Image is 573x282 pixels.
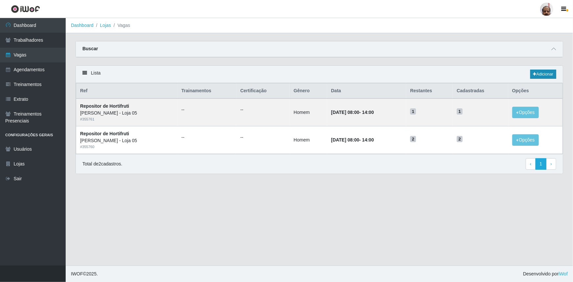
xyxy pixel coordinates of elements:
[530,70,556,79] a: Adicionar
[82,46,98,51] strong: Buscar
[82,161,122,167] p: Total de 2 cadastros.
[80,131,129,136] strong: Repositor de Hortifruti
[457,108,463,115] span: 1
[76,66,563,83] div: Lista
[410,108,416,115] span: 1
[508,83,563,99] th: Opções
[406,83,453,99] th: Restantes
[71,271,83,276] span: IWOF
[559,271,568,276] a: iWof
[177,83,236,99] th: Trainamentos
[331,110,374,115] strong: -
[181,134,232,141] ul: --
[512,107,539,118] button: Opções
[546,158,556,170] a: Next
[523,271,568,277] span: Desenvolvido por
[76,83,178,99] th: Ref
[80,110,173,117] div: [PERSON_NAME] - Loja 05
[100,23,111,28] a: Lojas
[11,5,40,13] img: CoreUI Logo
[550,161,552,166] span: ›
[290,126,327,154] td: Homem
[530,161,532,166] span: ‹
[80,144,173,150] div: # 355760
[240,134,286,141] ul: --
[453,83,508,99] th: Cadastradas
[80,103,129,109] strong: Repositor de Hortifruti
[66,18,573,33] nav: breadcrumb
[80,137,173,144] div: [PERSON_NAME] - Loja 05
[181,106,232,113] ul: --
[512,134,539,146] button: Opções
[80,117,173,122] div: # 355761
[327,83,406,99] th: Data
[526,158,536,170] a: Previous
[410,136,416,142] span: 2
[457,136,463,142] span: 2
[536,158,547,170] a: 1
[111,22,130,29] li: Vagas
[71,23,94,28] a: Dashboard
[240,106,286,113] ul: --
[71,271,98,277] span: © 2025 .
[362,137,374,142] time: 14:00
[362,110,374,115] time: 14:00
[290,98,327,126] td: Homem
[236,83,290,99] th: Certificação
[331,137,359,142] time: [DATE] 08:00
[331,137,374,142] strong: -
[526,158,556,170] nav: pagination
[331,110,359,115] time: [DATE] 08:00
[290,83,327,99] th: Gênero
